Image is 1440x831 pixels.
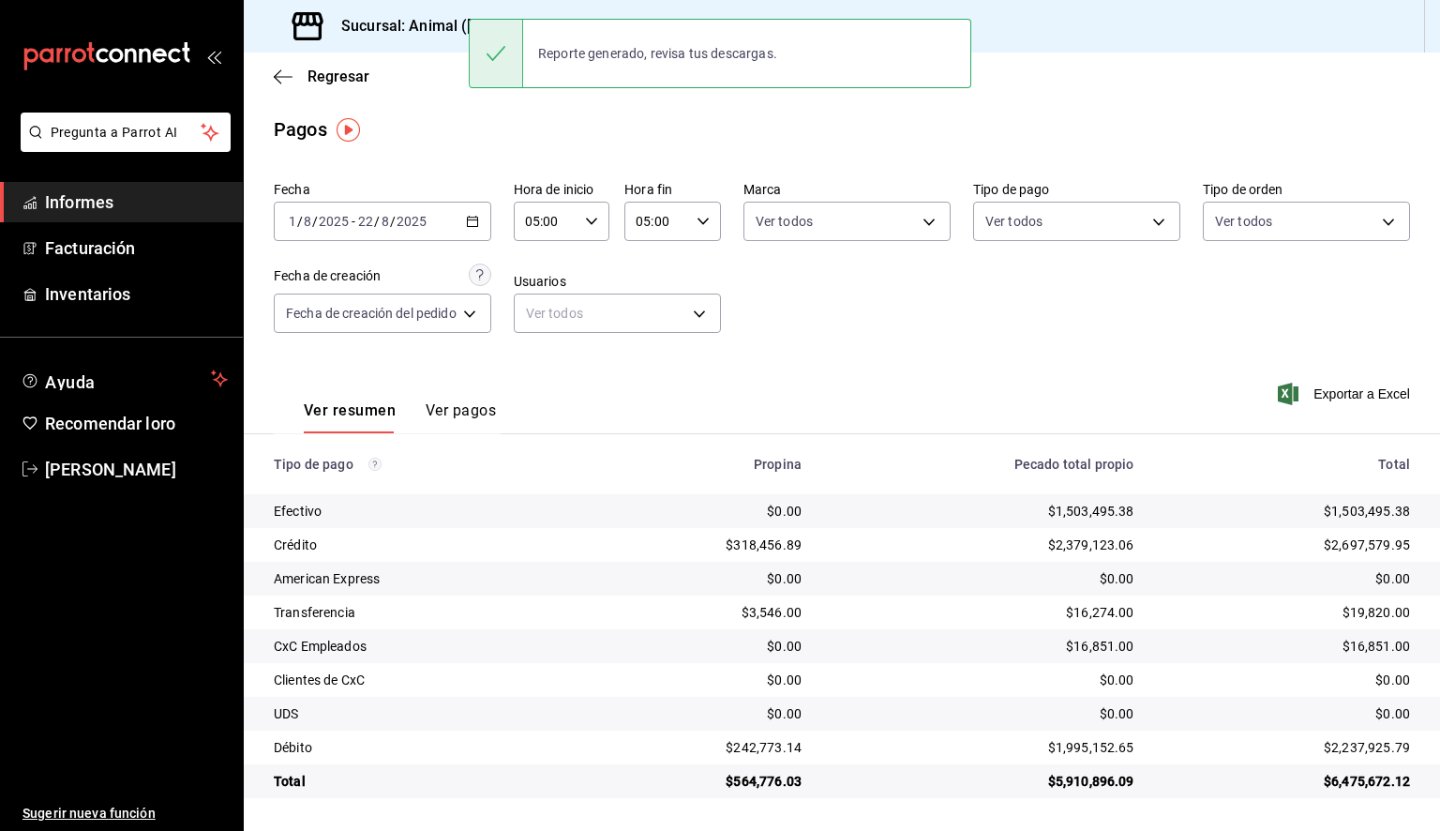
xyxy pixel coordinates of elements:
font: $318,456.89 [726,537,802,552]
font: / [374,214,380,229]
input: ---- [396,214,427,229]
font: $0.00 [767,706,802,721]
font: Pecado total propio [1014,457,1134,472]
font: $6,475,672.12 [1324,774,1410,789]
font: $16,274.00 [1066,605,1134,620]
font: $3,546.00 [742,605,802,620]
font: Usuarios [514,274,566,289]
font: Débito [274,740,312,755]
font: Ver todos [985,214,1042,229]
font: Inventarios [45,284,130,304]
font: $0.00 [1100,672,1134,687]
a: Pregunta a Parrot AI [13,136,231,156]
font: $19,820.00 [1342,605,1411,620]
img: Marcador de información sobre herramientas [337,118,360,142]
font: - [352,214,355,229]
font: $0.00 [767,672,802,687]
font: [PERSON_NAME] [45,460,176,479]
font: $1,503,495.38 [1048,504,1134,519]
font: $0.00 [767,639,802,654]
font: $0.00 [767,571,802,586]
font: $16,851.00 [1066,639,1134,654]
font: Ver pagos [426,401,496,419]
div: pestañas de navegación [304,400,496,433]
font: / [312,214,318,229]
font: Ver todos [1215,214,1272,229]
font: $0.00 [1375,571,1410,586]
font: Fecha de creación del pedido [286,306,457,321]
font: $0.00 [1375,672,1410,687]
font: $1,995,152.65 [1048,740,1134,755]
button: Regresar [274,68,369,85]
font: Total [1378,457,1410,472]
font: $2,379,123.06 [1048,537,1134,552]
font: Ver todos [526,306,583,321]
font: Pagos [274,118,327,141]
font: Sucursal: Animal ([GEOGRAPHIC_DATA]) [341,17,620,35]
font: Sugerir nueva función [22,806,156,821]
font: Crédito [274,537,317,552]
font: $0.00 [1100,571,1134,586]
input: -- [357,214,374,229]
font: $0.00 [767,504,802,519]
input: -- [381,214,390,229]
font: Tipo de pago [274,457,353,472]
font: Tipo de orden [1203,182,1283,197]
input: -- [288,214,297,229]
font: Regresar [307,68,369,85]
font: Informes [45,192,113,212]
font: Reporte generado, revisa tus descargas. [538,46,777,61]
font: $2,697,579.95 [1324,537,1410,552]
font: Efectivo [274,504,322,519]
font: UDS [274,706,298,721]
font: Total [274,774,306,789]
input: ---- [318,214,350,229]
font: Hora de inicio [514,182,594,197]
input: -- [303,214,312,229]
font: Ver resumen [304,401,396,419]
svg: Los pagos realizados con Pay y otras terminales son montos brutos. [368,458,382,471]
font: Fecha de creación [274,268,381,283]
font: Ayuda [45,372,96,392]
font: $16,851.00 [1342,639,1411,654]
font: $1,503,495.38 [1324,504,1410,519]
font: Ver todos [756,214,813,229]
font: / [390,214,396,229]
font: $0.00 [1375,706,1410,721]
font: $0.00 [1100,706,1134,721]
font: Transferencia [274,605,355,620]
font: Marca [743,182,782,197]
font: American Express [274,571,380,586]
font: Facturación [45,238,135,258]
font: Pregunta a Parrot AI [51,125,178,140]
font: Exportar a Excel [1313,386,1410,401]
font: $5,910,896.09 [1048,774,1134,789]
font: CxC Empleados [274,639,367,654]
font: / [297,214,303,229]
font: $2,237,925.79 [1324,740,1410,755]
font: $242,773.14 [726,740,802,755]
button: Exportar a Excel [1282,383,1410,405]
font: $564,776.03 [726,774,802,789]
font: Recomendar loro [45,414,175,433]
font: Fecha [274,182,310,197]
font: Tipo de pago [973,182,1050,197]
font: Hora fin [624,182,672,197]
font: Clientes de CxC [274,672,365,687]
button: abrir_cajón_menú [206,49,221,64]
button: Pregunta a Parrot AI [21,113,231,152]
font: Propina [754,457,802,472]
